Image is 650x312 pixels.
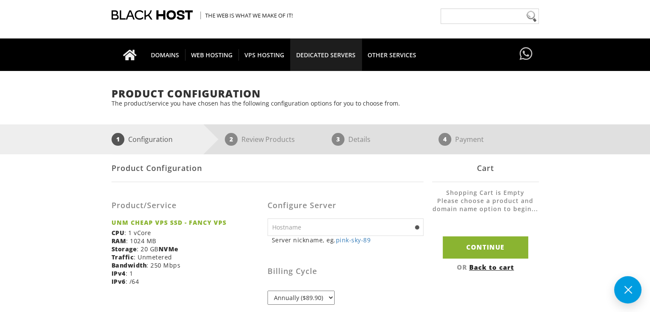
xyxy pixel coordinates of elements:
small: Server nickname, eg. [272,236,424,244]
a: DOMAINS [145,38,185,71]
span: 4 [438,133,451,146]
h3: Billing Cycle [268,267,424,276]
p: Review Products [241,133,295,146]
span: The Web is what we make of it! [200,12,293,19]
h3: Configure Server [268,201,424,210]
b: Traffic [112,253,134,261]
a: VPS HOSTING [238,38,291,71]
a: Back to cart [469,263,514,271]
h1: Product Configuration [112,88,539,99]
h3: Product/Service [112,201,261,210]
span: OTHER SERVICES [362,49,422,61]
input: Need help? [441,9,539,24]
div: Cart [432,154,539,182]
span: 3 [332,133,344,146]
b: Bandwidth [112,261,147,269]
span: DEDICATED SERVERS [290,49,362,61]
a: Have questions? [518,38,535,70]
div: OR [432,263,539,271]
span: 2 [225,133,238,146]
b: Storage [112,245,137,253]
a: Go to homepage [115,38,145,71]
li: Shopping Cart is Empty Please choose a product and domain name option to begin... [432,188,539,221]
span: VPS HOSTING [238,49,291,61]
b: RAM [112,237,126,245]
a: OTHER SERVICES [362,38,422,71]
b: NVMe [159,245,179,253]
input: Continue [443,236,528,258]
p: The product/service you have chosen has the following configuration options for you to choose from. [112,99,539,107]
b: CPU [112,229,125,237]
p: Payment [455,133,484,146]
p: Details [348,133,371,146]
span: DOMAINS [145,49,185,61]
div: : 1 vCore : 1024 MB : 20 GB : Unmetered : 250 Mbps : 1 : /64 [112,188,268,292]
input: Hostname [268,218,424,236]
strong: UNM CHEAP VPS SSD - FANCY VPS [112,218,261,227]
p: Configuration [128,133,173,146]
b: IPv6 [112,277,126,286]
a: pink-sky-89 [336,236,371,244]
a: WEB HOSTING [185,38,239,71]
div: Product Configuration [112,154,424,182]
span: WEB HOSTING [185,49,239,61]
b: IPv4 [112,269,126,277]
span: 1 [112,133,124,146]
a: DEDICATED SERVERS [290,38,362,71]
